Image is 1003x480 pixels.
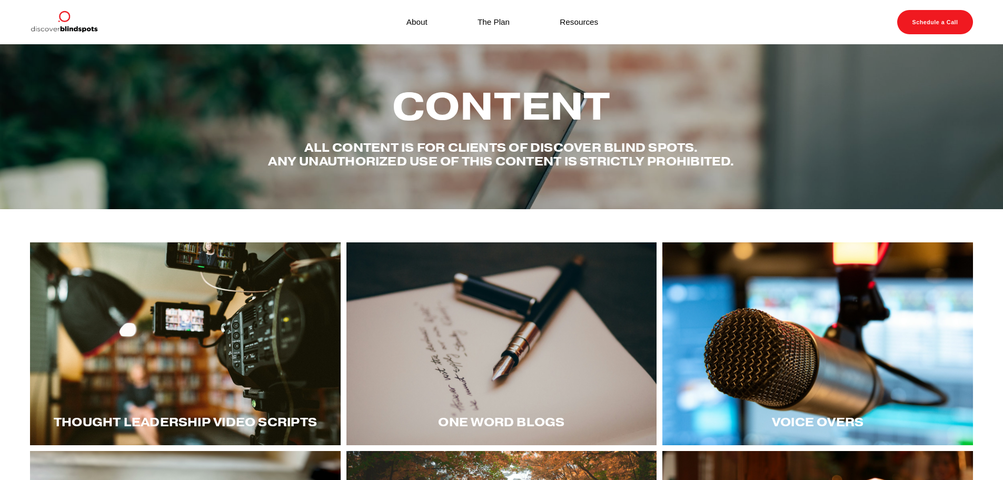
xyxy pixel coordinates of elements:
[267,141,736,168] h4: All content is for Clients of Discover Blind spots. Any unauthorized use of this content is stric...
[772,415,863,429] span: Voice Overs
[406,15,428,29] a: About
[438,415,564,429] span: One word blogs
[267,86,736,127] h2: Content
[54,415,317,429] span: Thought LEadership Video Scripts
[897,10,973,34] a: Schedule a Call
[478,15,510,29] a: The Plan
[30,10,97,34] img: Discover Blind Spots
[560,15,598,29] a: Resources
